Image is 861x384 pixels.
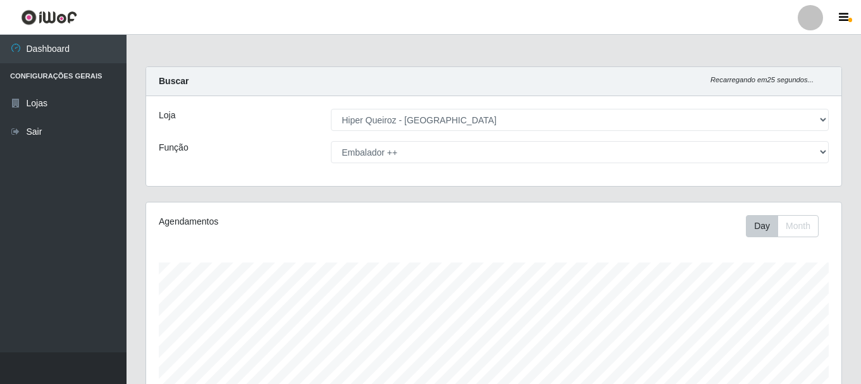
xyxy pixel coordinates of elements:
[159,76,189,86] strong: Buscar
[710,76,814,84] i: Recarregando em 25 segundos...
[746,215,778,237] button: Day
[777,215,819,237] button: Month
[159,141,189,154] label: Função
[21,9,77,25] img: CoreUI Logo
[159,109,175,122] label: Loja
[746,215,829,237] div: Toolbar with button groups
[159,215,427,228] div: Agendamentos
[746,215,819,237] div: First group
